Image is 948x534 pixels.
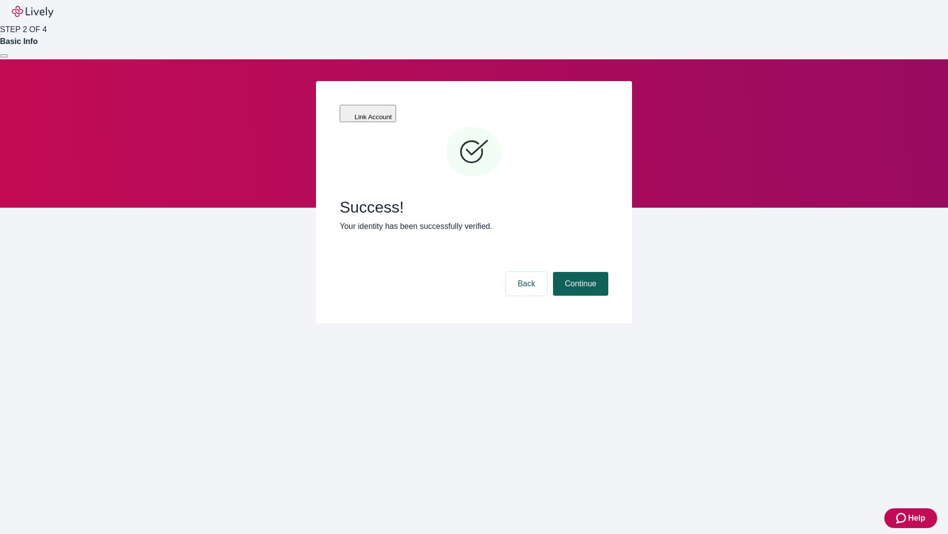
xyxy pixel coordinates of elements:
button: Back [506,272,547,296]
svg: Zendesk support icon [896,512,908,524]
span: Success! [340,198,608,217]
button: Link Account [340,105,396,122]
button: Zendesk support iconHelp [884,508,937,528]
span: Help [908,512,925,524]
img: Lively [12,6,53,18]
button: Continue [553,272,608,296]
p: Your identity has been successfully verified. [340,221,608,232]
svg: Checkmark icon [444,123,504,182]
